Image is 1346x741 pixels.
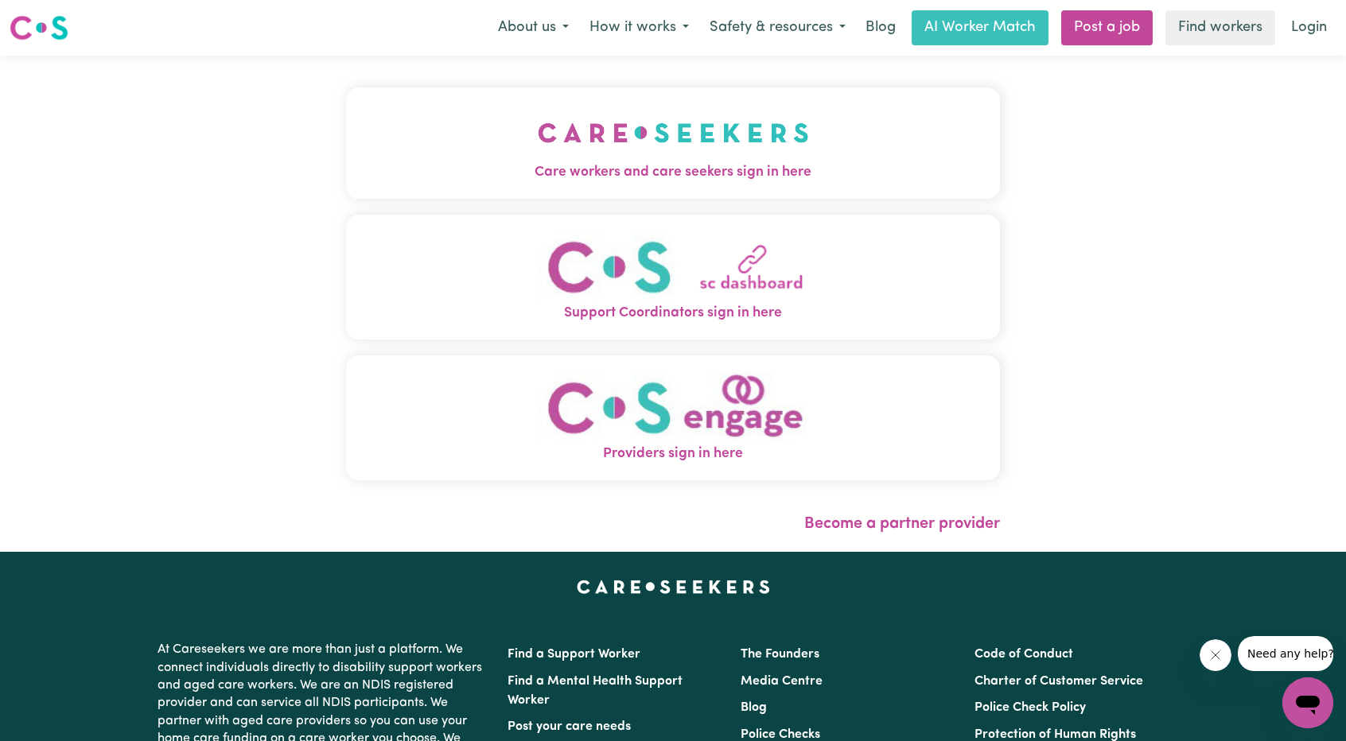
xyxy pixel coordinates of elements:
[346,355,1000,480] button: Providers sign in here
[1238,636,1333,671] iframe: Message from company
[699,11,856,45] button: Safety & resources
[508,648,640,661] a: Find a Support Worker
[1282,677,1333,728] iframe: Button to launch messaging window
[577,580,770,593] a: Careseekers home page
[346,303,1000,324] span: Support Coordinators sign in here
[741,675,823,688] a: Media Centre
[974,728,1136,741] a: Protection of Human Rights
[974,701,1086,714] a: Police Check Policy
[804,516,1000,532] a: Become a partner provider
[10,14,68,42] img: Careseekers logo
[346,87,1000,199] button: Care workers and care seekers sign in here
[346,444,1000,464] span: Providers sign in here
[508,720,631,733] a: Post your care needs
[741,701,767,714] a: Blog
[741,728,820,741] a: Police Checks
[508,675,683,707] a: Find a Mental Health Support Worker
[346,162,1000,183] span: Care workers and care seekers sign in here
[912,10,1048,45] a: AI Worker Match
[974,648,1073,661] a: Code of Conduct
[1165,10,1275,45] a: Find workers
[488,11,579,45] button: About us
[10,11,96,24] span: Need any help?
[974,675,1143,688] a: Charter of Customer Service
[579,11,699,45] button: How it works
[346,215,1000,339] button: Support Coordinators sign in here
[1200,639,1231,671] iframe: Close message
[856,10,905,45] a: Blog
[1282,10,1336,45] a: Login
[741,648,819,661] a: The Founders
[10,10,68,46] a: Careseekers logo
[1061,10,1153,45] a: Post a job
